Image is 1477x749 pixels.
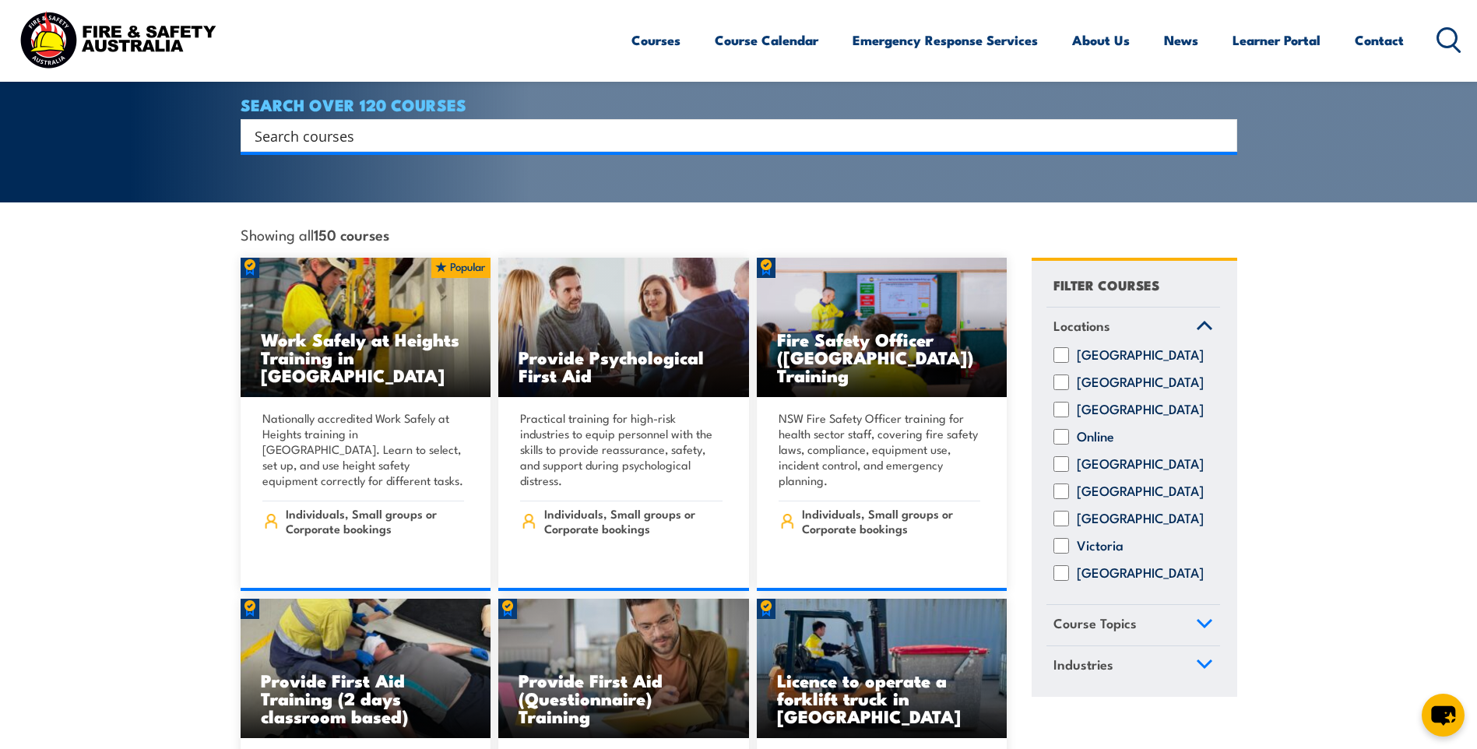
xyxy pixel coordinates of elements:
[519,671,729,725] h3: Provide First Aid (Questionnaire) Training
[1046,308,1220,348] a: Locations
[1046,605,1220,645] a: Course Topics
[1077,511,1204,526] label: [GEOGRAPHIC_DATA]
[261,671,471,725] h3: Provide First Aid Training (2 days classroom based)
[1053,654,1113,675] span: Industries
[261,330,471,384] h3: Work Safely at Heights Training in [GEOGRAPHIC_DATA]
[779,410,981,488] p: NSW Fire Safety Officer training for health sector staff, covering fire safety laws, compliance, ...
[498,258,749,398] img: Mental Health First Aid Training Course from Fire & Safety Australia
[1355,19,1404,61] a: Contact
[1077,374,1204,390] label: [GEOGRAPHIC_DATA]
[1053,613,1137,634] span: Course Topics
[498,599,749,739] img: Mental Health First Aid Refresher Training (Standard) (1)
[498,599,749,739] a: Provide First Aid (Questionnaire) Training
[286,506,464,536] span: Individuals, Small groups or Corporate bookings
[1077,484,1204,499] label: [GEOGRAPHIC_DATA]
[1210,125,1232,146] button: Search magnifier button
[544,506,723,536] span: Individuals, Small groups or Corporate bookings
[241,599,491,739] a: Provide First Aid Training (2 days classroom based)
[757,599,1008,739] img: Licence to operate a forklift truck Training
[1077,429,1114,445] label: Online
[241,226,389,242] span: Showing all
[314,223,389,244] strong: 150 courses
[1053,274,1159,295] h4: FILTER COURSES
[520,410,723,488] p: Practical training for high-risk industries to equip personnel with the skills to provide reassur...
[1046,646,1220,687] a: Industries
[1233,19,1321,61] a: Learner Portal
[757,599,1008,739] a: Licence to operate a forklift truck in [GEOGRAPHIC_DATA]
[1164,19,1198,61] a: News
[1072,19,1130,61] a: About Us
[241,258,491,398] img: Work Safely at Heights Training (1)
[1077,347,1204,363] label: [GEOGRAPHIC_DATA]
[1422,694,1465,737] button: chat-button
[1077,456,1204,472] label: [GEOGRAPHIC_DATA]
[1077,538,1124,554] label: Victoria
[258,125,1206,146] form: Search form
[757,258,1008,398] img: Fire Safety Advisor
[498,258,749,398] a: Provide Psychological First Aid
[262,410,465,488] p: Nationally accredited Work Safely at Heights training in [GEOGRAPHIC_DATA]. Learn to select, set ...
[802,506,980,536] span: Individuals, Small groups or Corporate bookings
[631,19,680,61] a: Courses
[715,19,818,61] a: Course Calendar
[1053,315,1110,336] span: Locations
[1077,402,1204,417] label: [GEOGRAPHIC_DATA]
[1077,565,1204,581] label: [GEOGRAPHIC_DATA]
[255,124,1203,147] input: Search input
[853,19,1038,61] a: Emergency Response Services
[757,258,1008,398] a: Fire Safety Officer ([GEOGRAPHIC_DATA]) Training
[777,671,987,725] h3: Licence to operate a forklift truck in [GEOGRAPHIC_DATA]
[519,348,729,384] h3: Provide Psychological First Aid
[241,96,1237,113] h4: SEARCH OVER 120 COURSES
[777,330,987,384] h3: Fire Safety Officer ([GEOGRAPHIC_DATA]) Training
[241,258,491,398] a: Work Safely at Heights Training in [GEOGRAPHIC_DATA]
[241,599,491,739] img: Provide First Aid (Blended Learning)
